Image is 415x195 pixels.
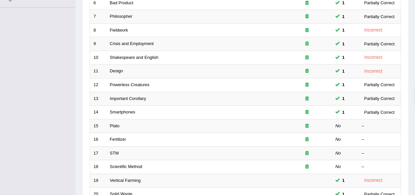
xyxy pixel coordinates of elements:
[90,174,106,187] td: 19
[90,119,106,133] td: 15
[110,41,154,46] a: Crisis and Employment
[340,13,347,20] span: You can still take this question
[335,151,341,156] em: No
[362,67,385,75] div: Incorrect
[90,160,106,174] td: 18
[110,110,135,114] a: Smartphones
[90,92,106,106] td: 13
[340,109,347,116] span: You can still take this question
[340,177,347,184] span: You can still take this question
[110,0,134,5] a: Bad Product
[110,137,126,142] a: Fertilizer
[362,26,385,34] div: Incorrect
[286,41,328,47] div: Exam occurring question
[286,109,328,115] div: Exam occurring question
[340,27,347,34] span: You can still take this question
[335,123,341,128] em: No
[286,13,328,20] div: Exam occurring question
[340,68,347,75] span: You can still take this question
[286,82,328,88] div: Exam occurring question
[362,164,397,170] div: –
[286,136,328,143] div: Exam occurring question
[90,37,106,51] td: 9
[286,27,328,34] div: Exam occurring question
[110,55,158,60] a: Shakespeare and English
[110,28,128,33] a: Fieldwork
[362,13,397,20] div: Partially Correct
[110,82,150,87] a: Powerless Creatures
[362,136,397,143] div: –
[286,123,328,129] div: Exam occurring question
[90,23,106,37] td: 8
[335,164,341,169] em: No
[286,164,328,170] div: Exam occurring question
[362,40,397,47] div: Partially Correct
[286,55,328,61] div: Exam occurring question
[340,95,347,102] span: You can still take this question
[110,178,141,183] a: Vertical Farming
[90,10,106,24] td: 7
[340,40,347,47] span: You can still take this question
[286,150,328,157] div: Exam occurring question
[90,146,106,160] td: 17
[362,123,397,129] div: –
[110,68,123,73] a: Design
[110,164,142,169] a: Scientific Method
[286,68,328,74] div: Exam occurring question
[90,106,106,119] td: 14
[340,54,347,61] span: You can still take this question
[362,150,397,157] div: –
[110,123,120,128] a: Plato
[90,133,106,147] td: 16
[90,64,106,78] td: 11
[286,96,328,102] div: Exam occurring question
[362,81,397,88] div: Partially Correct
[335,137,341,142] em: No
[362,109,397,116] div: Partially Correct
[110,96,146,101] a: Important Corollary
[362,95,397,102] div: Partially Correct
[90,78,106,92] td: 12
[362,177,385,184] div: Incorrect
[110,14,133,19] a: Philosopher
[362,54,385,61] div: Incorrect
[340,81,347,88] span: You can still take this question
[90,51,106,64] td: 10
[110,151,119,156] a: STM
